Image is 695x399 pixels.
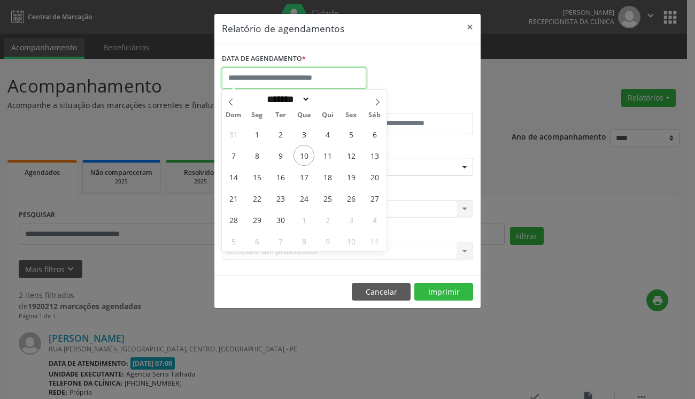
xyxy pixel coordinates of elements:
span: Setembro 3, 2025 [294,124,314,144]
button: Imprimir [414,283,473,301]
span: Outubro 3, 2025 [341,209,361,230]
span: Outubro 8, 2025 [294,231,314,251]
span: Setembro 17, 2025 [294,166,314,187]
span: Setembro 15, 2025 [246,166,267,187]
span: Setembro 19, 2025 [341,166,361,187]
span: Sex [339,112,363,119]
input: Year [310,94,345,105]
span: Outubro 10, 2025 [341,231,361,251]
span: Setembro 29, 2025 [246,209,267,230]
span: Outubro 6, 2025 [246,231,267,251]
span: Setembro 26, 2025 [341,188,361,209]
span: Outubro 1, 2025 [294,209,314,230]
h5: Relatório de agendamentos [222,21,344,35]
span: Ter [269,112,292,119]
span: Setembro 28, 2025 [223,209,244,230]
select: Month [263,94,310,105]
span: Outubro 11, 2025 [364,231,385,251]
span: Qua [292,112,316,119]
span: Agosto 31, 2025 [223,124,244,144]
span: Setembro 24, 2025 [294,188,314,209]
span: Setembro 13, 2025 [364,145,385,166]
span: Setembro 9, 2025 [270,145,291,166]
span: Outubro 5, 2025 [223,231,244,251]
span: Setembro 7, 2025 [223,145,244,166]
span: Outubro 9, 2025 [317,231,338,251]
button: Cancelar [352,283,411,301]
label: ATÉ [350,96,473,113]
span: Setembro 12, 2025 [341,145,361,166]
label: DATA DE AGENDAMENTO [222,51,306,67]
span: Setembro 25, 2025 [317,188,338,209]
span: Setembro 10, 2025 [294,145,314,166]
span: Setembro 20, 2025 [364,166,385,187]
span: Sáb [363,112,387,119]
span: Outubro 7, 2025 [270,231,291,251]
span: Qui [316,112,339,119]
span: Setembro 5, 2025 [341,124,361,144]
span: Setembro 1, 2025 [246,124,267,144]
span: Outubro 2, 2025 [317,209,338,230]
span: Setembro 4, 2025 [317,124,338,144]
span: Setembro 6, 2025 [364,124,385,144]
span: Setembro 23, 2025 [270,188,291,209]
span: Seg [245,112,269,119]
button: Close [459,14,481,40]
span: Setembro 8, 2025 [246,145,267,166]
span: Setembro 11, 2025 [317,145,338,166]
span: Setembro 27, 2025 [364,188,385,209]
span: Setembro 2, 2025 [270,124,291,144]
span: Setembro 18, 2025 [317,166,338,187]
span: Setembro 30, 2025 [270,209,291,230]
span: Setembro 16, 2025 [270,166,291,187]
span: Setembro 14, 2025 [223,166,244,187]
span: Setembro 22, 2025 [246,188,267,209]
span: Dom [222,112,245,119]
span: Outubro 4, 2025 [364,209,385,230]
span: Setembro 21, 2025 [223,188,244,209]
